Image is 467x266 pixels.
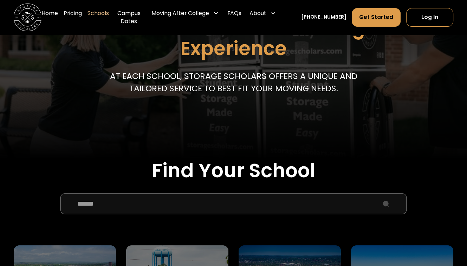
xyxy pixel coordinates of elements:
div: Moving After College [151,9,209,18]
h1: A Custom-Tailored Moving Experience [67,18,400,59]
a: Log In [406,8,453,27]
a: Schools [87,4,109,31]
a: Campus Dates [115,4,143,31]
a: FAQs [227,4,241,31]
a: Pricing [64,4,82,31]
a: Home [41,4,58,31]
div: Moving After College [149,4,221,23]
img: Storage Scholars main logo [14,4,41,31]
h2: Find Your School [14,159,453,182]
a: Get Started [352,8,400,27]
div: About [247,4,279,23]
p: At each school, storage scholars offers a unique and tailored service to best fit your Moving needs. [107,70,360,95]
a: home [14,4,41,31]
a: [PHONE_NUMBER] [301,14,346,21]
div: About [249,9,266,18]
